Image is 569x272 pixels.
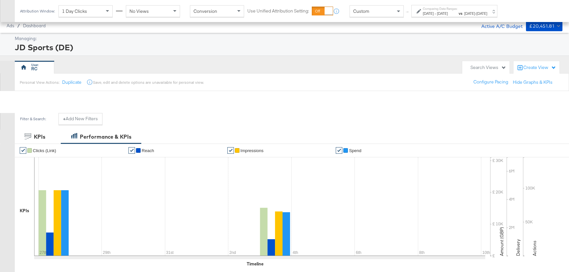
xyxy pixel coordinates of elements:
[20,117,46,121] div: Filter & Search:
[423,11,434,16] span: [DATE]
[532,240,537,256] text: Actions
[62,8,87,14] span: 1 Day Clicks
[93,80,204,85] div: Save, edit and delete options are unavailable for personal view.
[227,147,234,154] a: ✔
[423,7,458,11] label: Comparing Date Ranges:
[336,147,342,154] a: ✔
[526,21,562,31] button: £20,451.81
[240,148,263,153] span: Impressions
[423,11,458,16] div: -
[523,64,556,71] div: Create View
[470,64,506,71] div: Search Views
[15,42,561,53] div: JD Sports (DE)
[23,23,46,28] a: Dashboard
[529,22,554,30] div: £20,451.81
[7,23,14,28] span: Ads
[31,66,37,72] div: RC
[58,113,102,125] button: +Add New Filters
[464,11,487,16] div: -
[404,11,411,13] span: ↑
[63,116,66,122] strong: +
[458,11,464,16] strong: vs
[129,8,149,14] span: No Views
[20,80,59,85] div: Personal View Actions:
[515,239,521,256] text: Delivery
[128,147,135,154] a: ✔
[464,11,475,16] span: [DATE]
[437,11,448,16] span: [DATE]
[349,148,361,153] span: Spend
[353,8,369,14] span: Custom
[247,261,263,267] div: Timeline
[142,148,154,153] span: Reach
[193,8,217,14] span: Conversion
[499,227,505,256] text: Amount (GBP)
[34,133,45,141] div: KPIs
[14,23,23,28] span: /
[247,8,309,14] label: Use Unified Attribution Setting:
[469,76,513,88] button: Configure Pacing
[20,9,55,13] div: Attribution Window:
[20,208,29,214] div: KPIs
[33,148,56,153] span: Clicks (Link)
[20,147,26,154] a: ✔
[513,79,553,85] button: Hide Graphs & KPIs
[80,133,131,141] div: Performance & KPIs
[474,21,523,31] div: Active A/C Budget
[476,11,487,16] span: [DATE]
[62,79,81,85] button: Duplicate
[15,35,561,42] div: Managing:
